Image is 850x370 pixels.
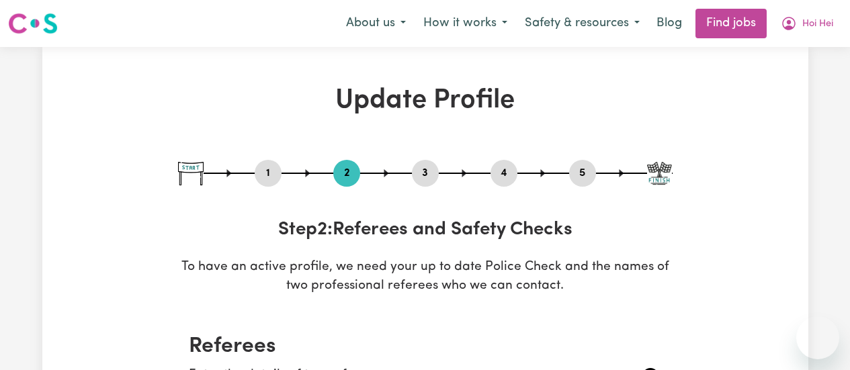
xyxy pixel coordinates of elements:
button: My Account [772,9,842,38]
button: Go to step 3 [412,165,439,182]
button: Safety & resources [516,9,648,38]
p: To have an active profile, we need your up to date Police Check and the names of two professional... [178,258,673,297]
h2: Referees [189,334,662,359]
a: Find jobs [695,9,767,38]
span: Hoi Hei [802,17,833,32]
button: Go to step 1 [255,165,282,182]
button: How it works [415,9,516,38]
a: Blog [648,9,690,38]
button: Go to step 4 [491,165,517,182]
img: Careseekers logo [8,11,58,36]
button: Go to step 5 [569,165,596,182]
button: About us [337,9,415,38]
button: Go to step 2 [333,165,360,182]
h1: Update Profile [178,85,673,117]
a: Careseekers logo [8,8,58,39]
h3: Step 2 : Referees and Safety Checks [178,219,673,242]
iframe: Button to launch messaging window [796,316,839,359]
